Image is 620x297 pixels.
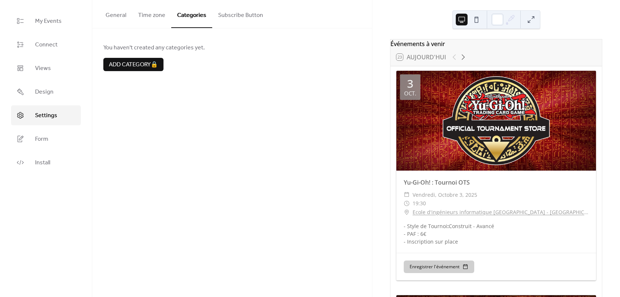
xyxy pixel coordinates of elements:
[404,208,410,217] div: ​
[35,158,50,167] span: Install
[35,17,62,26] span: My Events
[413,208,589,217] a: Ecole d'ingénieurs informatique [GEOGRAPHIC_DATA] - [GEOGRAPHIC_DATA], [STREET_ADDRESS]
[396,222,596,245] div: - PAF : 6€ - Inscription sur place
[11,58,81,78] a: Views
[11,35,81,55] a: Connect
[35,88,54,97] span: Design
[404,261,474,273] button: Enregistrer l'événement
[413,191,477,199] span: vendredi, octobre 3, 2025
[404,91,416,96] div: oct.
[390,39,602,48] div: Événements à venir
[11,11,81,31] a: My Events
[103,43,361,52] span: You haven't created any categories yet.
[35,111,57,120] span: Settings
[404,191,410,199] div: ​
[396,178,596,187] div: Yu-Gi-Oh! : Tournoi OTS
[11,129,81,149] a: Form
[447,223,449,230] b: :
[35,41,58,49] span: Connect
[35,64,51,73] span: Views
[11,82,81,102] a: Design
[35,135,48,144] span: Form
[404,199,410,208] div: ​
[11,153,81,172] a: Install
[407,78,413,89] div: 3
[413,199,426,208] span: 19:30
[404,223,494,230] label: - Style de Tournoi Construit - Avancé
[11,105,81,125] a: Settings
